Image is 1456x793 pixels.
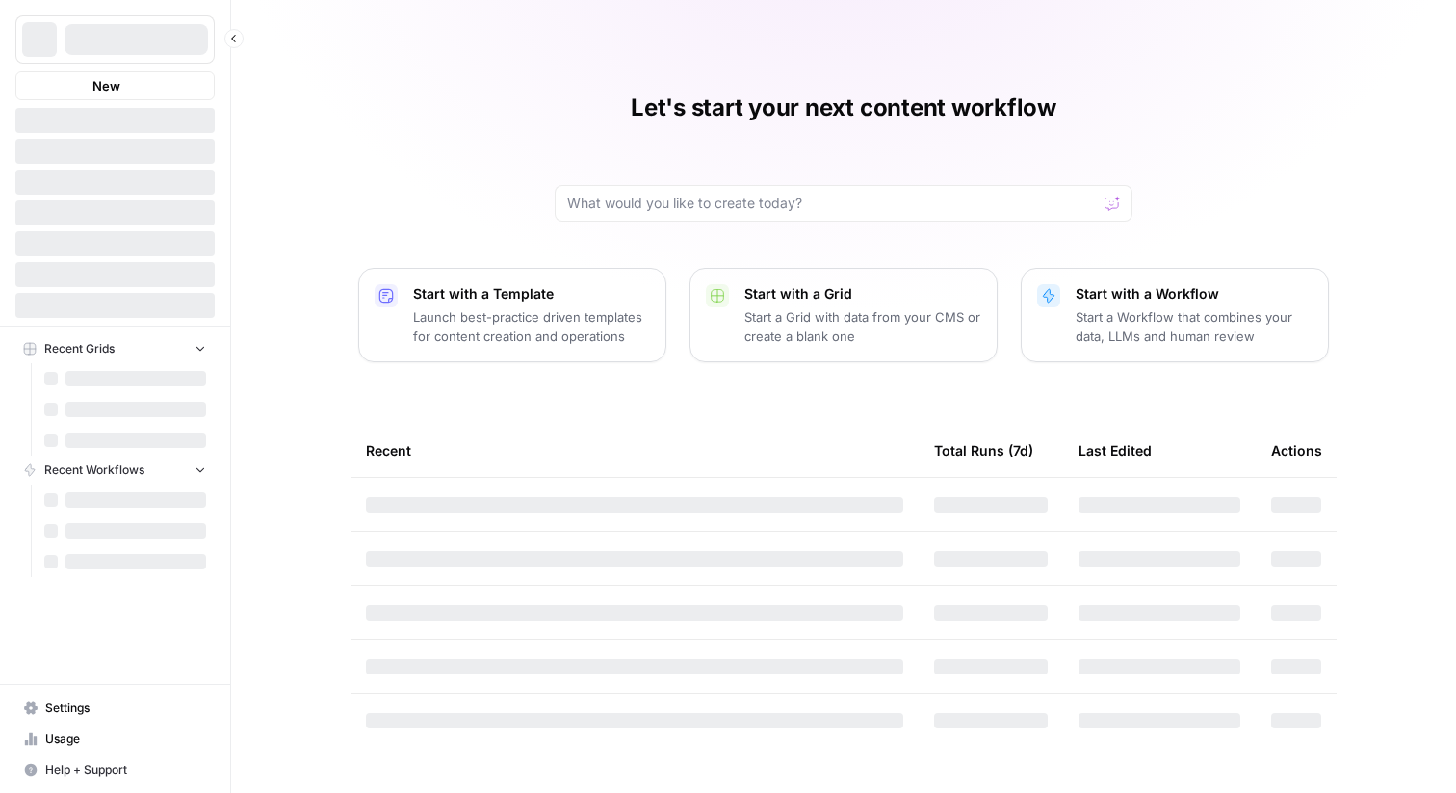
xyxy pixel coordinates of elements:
p: Start a Grid with data from your CMS or create a blank one [744,307,981,346]
input: What would you like to create today? [567,194,1097,213]
button: New [15,71,215,100]
h1: Let's start your next content workflow [631,93,1056,123]
button: Start with a TemplateLaunch best-practice driven templates for content creation and operations [358,268,666,362]
span: Recent Grids [44,340,115,357]
button: Recent Grids [15,334,215,363]
button: Start with a GridStart a Grid with data from your CMS or create a blank one [689,268,998,362]
div: Last Edited [1079,424,1152,477]
p: Start with a Grid [744,284,981,304]
a: Usage [15,724,215,754]
div: Total Runs (7d) [934,424,1033,477]
p: Launch best-practice driven templates for content creation and operations [413,307,650,346]
span: Help + Support [45,761,206,779]
span: Recent Workflows [44,462,144,479]
div: Actions [1271,424,1322,477]
span: New [92,76,120,95]
button: Help + Support [15,754,215,785]
a: Settings [15,693,215,724]
p: Start with a Template [413,284,650,304]
div: Recent [366,424,903,477]
button: Recent Workflows [15,456,215,485]
span: Settings [45,700,206,717]
p: Start a Workflow that combines your data, LLMs and human review [1076,307,1313,346]
button: Start with a WorkflowStart a Workflow that combines your data, LLMs and human review [1021,268,1329,362]
span: Usage [45,730,206,748]
p: Start with a Workflow [1076,284,1313,304]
